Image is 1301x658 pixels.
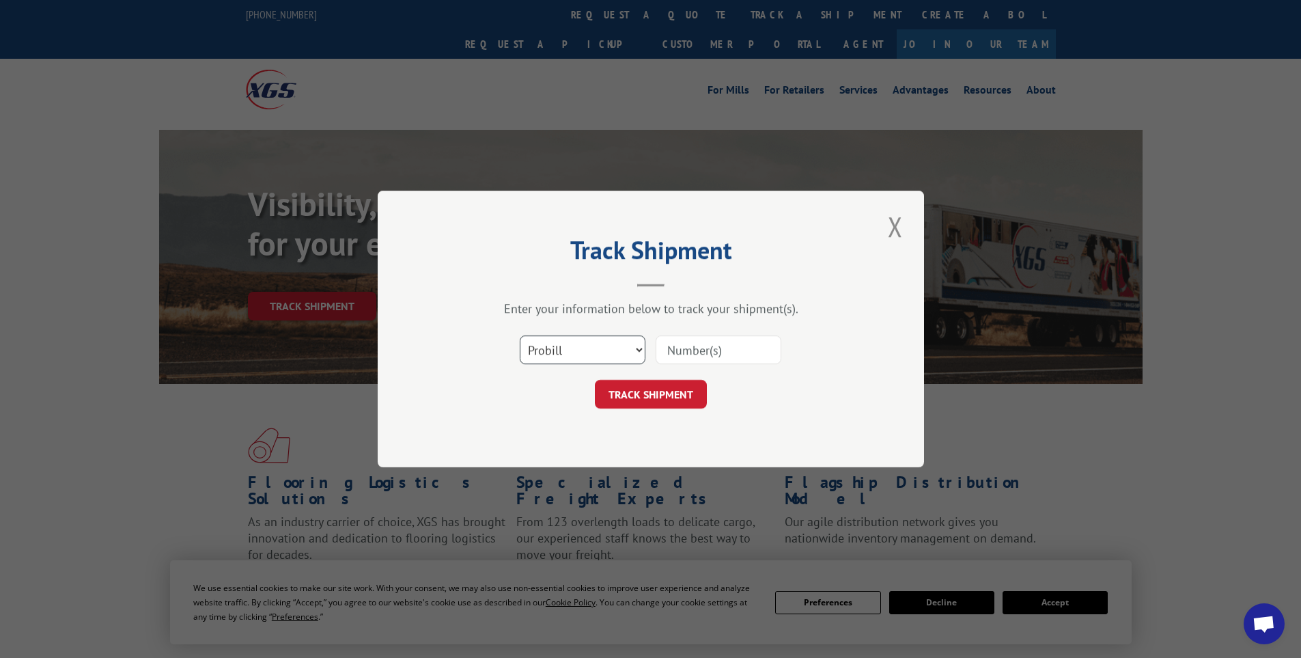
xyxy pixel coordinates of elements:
a: Open chat [1244,603,1285,644]
button: Close modal [884,208,907,245]
input: Number(s) [656,335,781,364]
div: Enter your information below to track your shipment(s). [446,301,856,316]
button: TRACK SHIPMENT [595,380,707,409]
h2: Track Shipment [446,241,856,266]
